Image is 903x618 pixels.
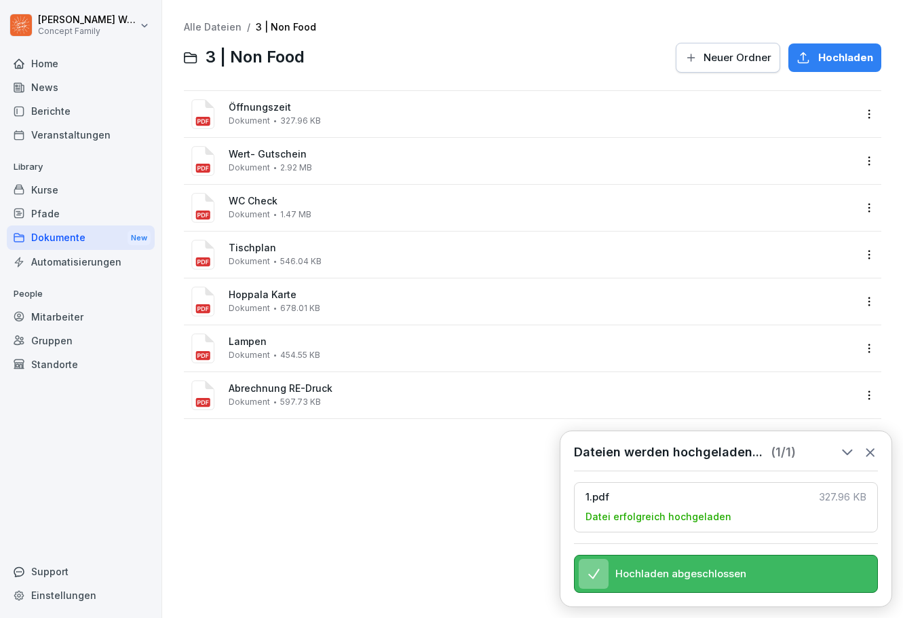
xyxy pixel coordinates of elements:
a: Veranstaltungen [7,123,155,147]
p: Concept Family [38,26,137,36]
span: Lampen [229,336,856,348]
p: Library [7,156,155,178]
a: DokumenteNew [7,225,155,251]
span: Dokument [229,116,270,126]
span: Abrechnung RE-Druck [229,383,856,395]
span: 1.47 MB [280,210,311,219]
span: Dokument [229,210,270,219]
a: Automatisierungen [7,250,155,274]
a: Einstellungen [7,583,155,607]
span: Dokument [229,257,270,266]
a: Standorte [7,352,155,376]
span: Datei erfolgreich hochgeladen [585,510,731,524]
span: Hochladen abgeschlossen [615,568,746,580]
div: Support [7,560,155,583]
span: 327.96 KB [819,491,866,503]
span: Wert- Gutschein [229,149,856,160]
span: Öffnungszeit [229,102,856,113]
span: Hochladen [818,50,873,65]
span: Neuer Ordner [704,50,771,65]
span: Dokument [229,163,270,172]
span: 327.96 KB [280,116,321,126]
span: 678.01 KB [280,304,320,313]
span: Tischplan [229,242,856,254]
span: 546.04 KB [280,257,322,266]
span: Dokument [229,350,270,360]
span: 454.55 KB [280,350,320,360]
a: Berichte [7,99,155,123]
span: WC Check [229,196,856,207]
a: Gruppen [7,329,155,352]
span: Dokument [229,304,270,313]
div: New [128,230,151,246]
a: Mitarbeiter [7,305,155,329]
span: 597.73 KB [280,397,321,407]
span: Dokument [229,397,270,407]
span: 2.92 MB [280,163,312,172]
a: News [7,75,155,99]
a: Alle Dateien [184,21,242,33]
p: People [7,283,155,305]
span: Hoppala Karte [229,289,856,301]
a: 3 | Non Food [256,21,316,33]
a: Kurse [7,178,155,202]
button: Hochladen [788,43,881,72]
button: Neuer Ordner [676,43,780,73]
span: 3 | Non Food [206,48,305,67]
a: Pfade [7,202,155,225]
span: ( 1 / 1 ) [771,445,796,460]
div: Dokumente [7,225,155,251]
span: Dateien werden hochgeladen... [574,445,763,460]
a: Home [7,52,155,75]
span: 1.pdf [585,491,811,503]
span: / [247,22,250,33]
p: [PERSON_NAME] Weichsel [38,14,137,26]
